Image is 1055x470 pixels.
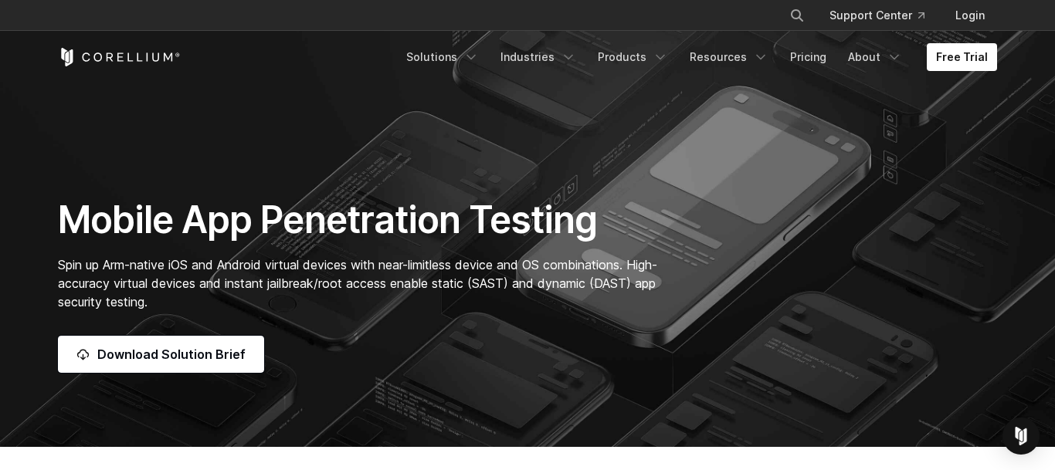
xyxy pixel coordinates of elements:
[943,2,997,29] a: Login
[58,257,657,309] span: Spin up Arm-native iOS and Android virtual devices with near-limitless device and OS combinations...
[1002,418,1040,455] div: Open Intercom Messenger
[771,2,997,29] div: Navigation Menu
[783,2,811,29] button: Search
[397,43,488,71] a: Solutions
[781,43,836,71] a: Pricing
[58,336,264,373] a: Download Solution Brief
[927,43,997,71] a: Free Trial
[491,43,585,71] a: Industries
[97,345,246,363] span: Download Solution Brief
[817,2,937,29] a: Support Center
[58,197,673,243] h1: Mobile App Penetration Testing
[839,43,911,71] a: About
[680,43,778,71] a: Resources
[58,48,181,66] a: Corellium Home
[397,43,997,71] div: Navigation Menu
[589,43,677,71] a: Products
